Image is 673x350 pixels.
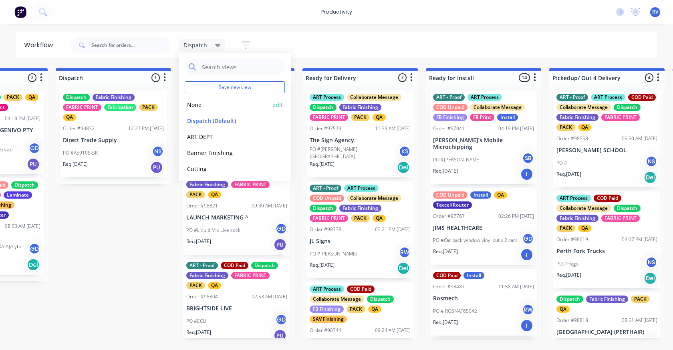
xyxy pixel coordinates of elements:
[310,250,357,257] p: PO #[PERSON_NAME]
[556,272,581,279] p: Req. [DATE]
[433,225,534,231] p: JIMS HEALTHCARE
[185,100,270,109] button: None
[498,125,534,132] div: 04:19 PM [DATE]
[201,59,281,75] input: Search views
[556,195,591,202] div: ART Process
[556,159,567,167] p: PO #
[556,94,588,101] div: ART - Proof
[310,104,336,111] div: Dispatch
[252,202,287,209] div: 09:30 AM [DATE]
[556,248,657,255] p: Perth Fork Trucks
[373,215,386,222] div: QA
[467,94,502,101] div: ART Process
[185,180,270,189] button: Fabric Finishing
[601,215,640,222] div: FABRIC PRINT
[494,191,507,199] div: QA
[310,238,411,245] p: JL Signs
[186,227,240,234] p: PO #Liquid Mix Live sock
[344,185,379,192] div: ART Process
[186,272,228,279] div: Fabric Finishing
[310,296,364,303] div: Collaborate Message
[644,272,657,285] div: Del
[310,205,336,212] div: Dispatch
[368,306,381,313] div: QA
[208,282,221,289] div: QA
[186,181,228,188] div: Fabric Finishing
[586,296,628,303] div: Fabric Finishing
[622,236,657,243] div: 04:07 PM [DATE]
[522,304,534,316] div: RW
[433,201,472,209] div: Texcel/Router
[339,104,381,111] div: Fabric Finishing
[63,104,101,111] div: FABRIC PRINT
[14,6,26,18] img: Factory
[310,316,347,323] div: SAV Finishing
[186,202,218,209] div: Order #98821
[183,41,207,49] span: Dispatch
[351,215,370,222] div: PACK
[433,283,465,290] div: Order #98487
[310,261,334,269] p: Req. [DATE]
[5,115,40,122] div: 04:18 PM [DATE]
[622,317,657,324] div: 08:51 AM [DATE]
[556,114,598,121] div: Fabric Finishing
[306,91,414,177] div: ART ProcessCollaborate MessageDispatchFabric FinishingFABRIC PRINTPACKQAOrder #9757911:39 AM [DAT...
[27,158,40,171] div: PU
[186,282,205,289] div: PACK
[367,296,394,303] div: Dispatch
[231,181,270,188] div: FABRIC PRINT
[28,142,40,154] div: GD
[645,155,657,167] div: NS
[186,305,287,312] p: BRIGHTSIDE LIVE
[578,124,591,131] div: QA
[520,248,533,261] div: I
[556,317,588,324] div: Order #98818
[231,272,270,279] div: FABRIC PRINT
[183,168,290,255] div: ART - ProofDispatchFabric FinishingFABRIC PRINTPACKQAOrder #9882109:30 AM [DATE]LAUNCH MARKETING ...
[375,125,411,132] div: 11:39 AM [DATE]
[470,104,525,111] div: Collaborate Message
[631,296,650,303] div: PACK
[208,191,221,198] div: QA
[60,91,167,177] div: DispatchFabric FinishingFABRIC PRINTFabricationPACKQAOrder #9883212:27 PM [DATE]Direct Trade Supp...
[11,181,38,189] div: Dispatch
[63,137,164,144] p: Direct Trade Supply
[186,293,218,300] div: Order #98804
[251,262,278,269] div: Dispatch
[430,188,537,265] div: COD UnpaidInstallQATexcel/RouterOrder #9776702:26 PM [DATE]JIMS HEALTHCAREPO #Car back window vin...
[520,168,533,181] div: I
[463,272,484,279] div: Install
[185,116,270,125] button: Dispatch (Default)
[591,94,625,101] div: ART Process
[556,260,578,268] p: PO #Flags
[4,94,22,101] div: PACK
[470,191,491,199] div: Install
[306,181,414,278] div: ART - ProofART ProcessCOD UnpaidCollaborate MessageDispatchFabric FinishingFABRIC PRINTPACKQAOrde...
[578,225,591,232] div: QA
[556,135,588,142] div: Order #98558
[186,329,211,336] p: Req. [DATE]
[433,272,461,279] div: COD Paid
[497,114,518,121] div: Install
[93,94,135,101] div: Fabric Finishing
[622,135,657,142] div: 05:50 AM [DATE]
[522,233,534,245] div: GD
[614,205,641,212] div: Dispatch
[310,125,341,132] div: Order #97579
[25,94,38,101] div: QA
[433,319,458,326] p: Req. [DATE]
[351,114,370,121] div: PACK
[556,236,588,243] div: Order #98619
[594,195,621,202] div: COD Paid
[63,114,76,121] div: QA
[375,226,411,233] div: 03:21 PM [DATE]
[433,237,518,244] p: PO #Car back window vinyl cut x 2 cars
[399,145,411,157] div: KS
[310,146,399,160] p: PO #[PERSON_NAME][GEOGRAPHIC_DATA]
[520,319,533,332] div: I
[104,104,136,111] div: Fabrication
[522,152,534,164] div: SB
[433,308,477,315] p: PO # ROSNAT65042
[556,296,583,303] div: Dispatch
[433,137,534,151] p: [PERSON_NAME]’s Mobile Microchipping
